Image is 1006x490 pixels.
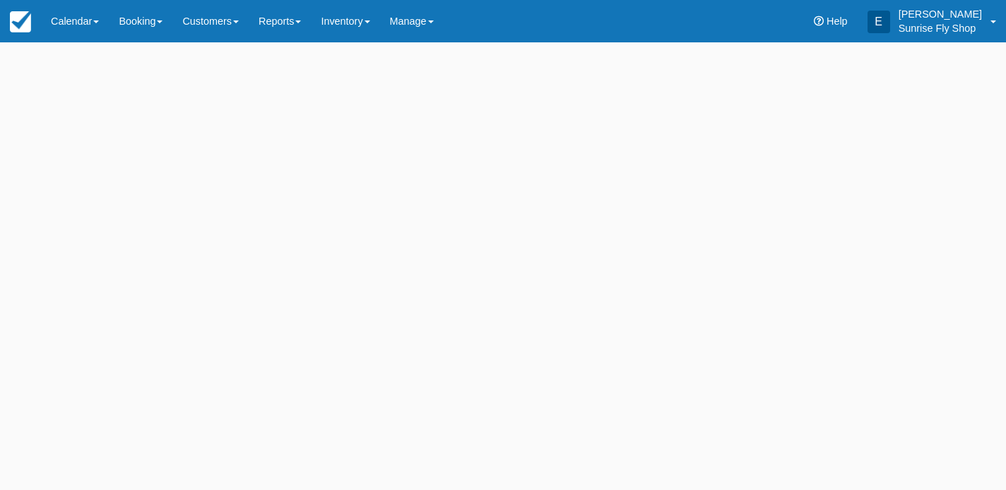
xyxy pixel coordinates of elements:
[827,16,848,27] span: Help
[899,21,982,35] p: Sunrise Fly Shop
[868,11,890,33] div: E
[814,16,824,26] i: Help
[10,11,31,32] img: checkfront-main-nav-mini-logo.png
[899,7,982,21] p: [PERSON_NAME]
